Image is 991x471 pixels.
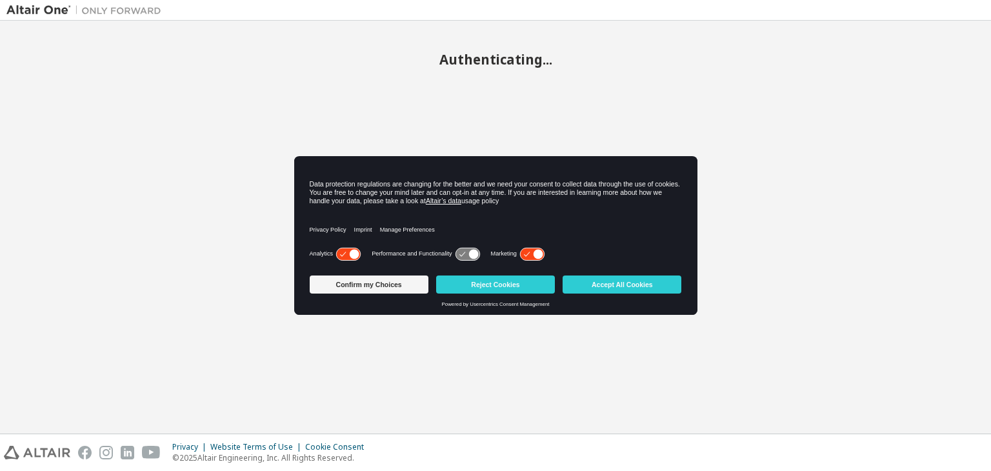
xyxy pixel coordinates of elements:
img: altair_logo.svg [4,446,70,459]
div: Privacy [172,442,210,452]
div: Website Terms of Use [210,442,305,452]
img: instagram.svg [99,446,113,459]
div: Cookie Consent [305,442,372,452]
p: © 2025 Altair Engineering, Inc. All Rights Reserved. [172,452,372,463]
img: youtube.svg [142,446,161,459]
img: Altair One [6,4,168,17]
h2: Authenticating... [6,51,985,68]
img: linkedin.svg [121,446,134,459]
img: facebook.svg [78,446,92,459]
